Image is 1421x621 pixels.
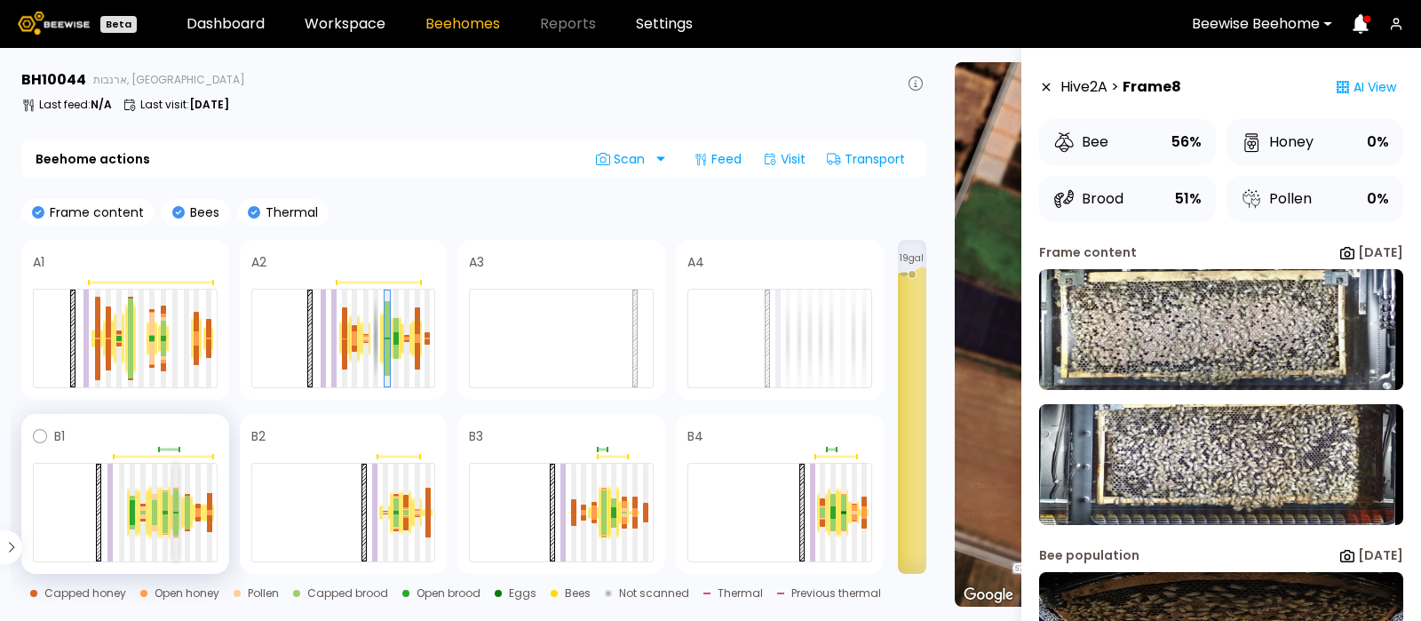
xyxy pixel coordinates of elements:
[1171,130,1202,155] div: 56%
[1329,69,1403,105] div: AI View
[619,588,689,599] div: Not scanned
[248,588,279,599] div: Pollen
[718,588,763,599] div: Thermal
[1358,243,1403,261] b: [DATE]
[187,17,265,31] a: Dashboard
[636,17,693,31] a: Settings
[687,430,703,442] h4: B4
[18,12,90,35] img: Beewise logo
[540,17,596,31] span: Reports
[1175,187,1202,211] div: 51%
[687,145,749,173] div: Feed
[425,17,500,31] a: Beehomes
[469,256,484,268] h4: A3
[36,153,150,165] b: Beehome actions
[21,73,86,87] h3: BH 10044
[260,206,318,219] p: Thermal
[596,152,651,166] span: Scan
[469,430,483,442] h4: B3
[1039,269,1403,390] img: 20250903_122211-a-1230.31-front-10044-AHNHAXAX.jpg
[1241,188,1312,210] div: Pollen
[251,430,266,442] h4: B2
[305,17,385,31] a: Workspace
[791,588,881,599] div: Previous thermal
[39,100,112,110] p: Last feed :
[185,206,219,219] p: Bees
[33,256,44,268] h4: A1
[54,430,65,442] h4: B1
[189,97,229,112] b: [DATE]
[509,588,536,599] div: Eggs
[565,588,591,599] div: Bees
[1123,76,1181,98] strong: Frame 8
[91,97,112,112] b: N/A
[1367,130,1389,155] div: 0%
[44,588,126,599] div: Capped honey
[307,588,388,599] div: Capped brood
[1053,188,1123,210] div: Brood
[93,75,245,85] span: ארנבות, [GEOGRAPHIC_DATA]
[1060,69,1181,105] div: Hive 2 A >
[155,588,219,599] div: Open honey
[140,100,229,110] p: Last visit :
[756,145,813,173] div: Visit
[417,588,480,599] div: Open brood
[820,145,912,173] div: Transport
[44,206,144,219] p: Frame content
[959,584,1018,607] a: Open this area in Google Maps (opens a new window)
[1039,243,1137,262] div: Frame content
[687,256,704,268] h4: A4
[1358,546,1403,564] b: [DATE]
[251,256,266,268] h4: A2
[1053,131,1108,153] div: Bee
[1367,187,1389,211] div: 0%
[100,16,137,33] div: Beta
[900,254,924,263] span: 19 gal
[1241,131,1314,153] div: Honey
[959,584,1018,607] img: Google
[1039,546,1139,565] div: Bee population
[1039,404,1403,525] img: 20250903_122211-a-1230.31-back-10044-AHNHAXAX.jpg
